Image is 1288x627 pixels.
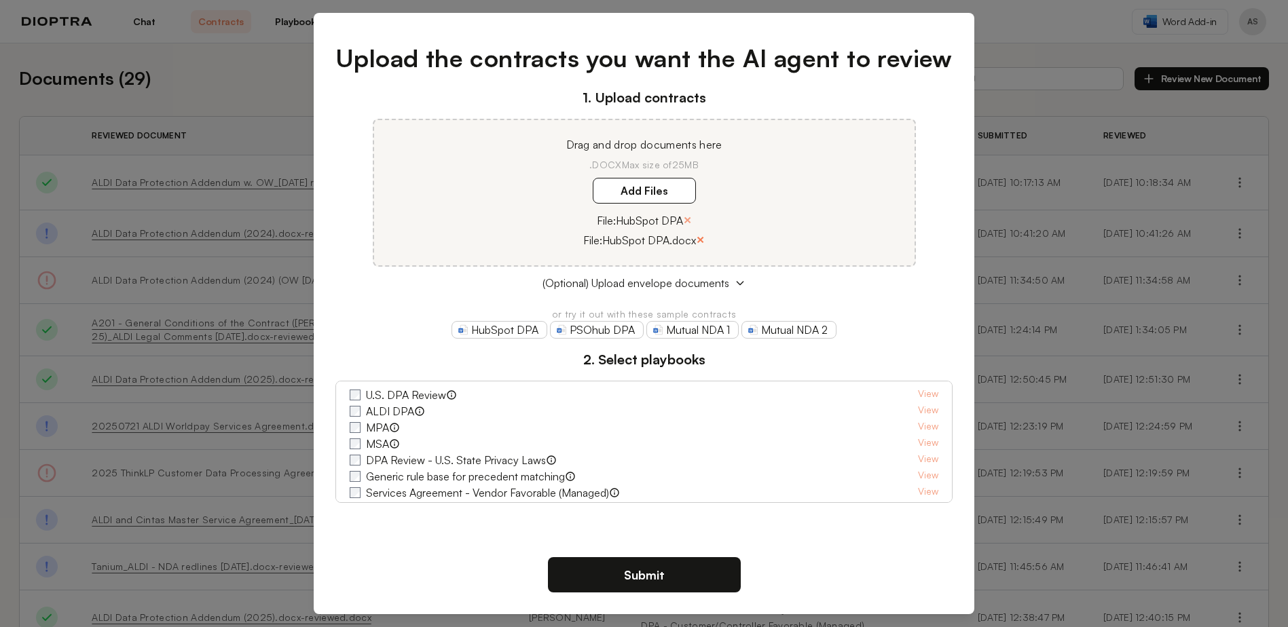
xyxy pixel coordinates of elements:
[550,321,644,339] a: PSOhub DPA
[542,275,729,291] span: (Optional) Upload envelope documents
[918,452,938,468] a: View
[366,468,565,484] label: Generic rule base for precedent matching
[918,403,938,419] a: View
[366,452,546,468] label: DPA Review - U.S. State Privacy Laws
[548,557,741,592] button: Submit
[918,419,938,436] a: View
[366,501,534,517] label: BAA - Vendor Favorable (Managed)
[335,349,953,370] h3: 2. Select playbooks
[597,212,683,229] p: File: HubSpot DPA
[593,178,696,204] label: Add Files
[390,158,898,172] p: .DOCX Max size of 25MB
[335,40,953,77] h1: Upload the contracts you want the AI agent to review
[918,484,938,501] a: View
[335,307,953,321] p: or try it out with these sample contracts
[646,321,739,339] a: Mutual NDA 1
[366,419,389,436] label: MPA
[741,321,836,339] a: Mutual NDA 2
[918,387,938,403] a: View
[918,501,938,517] a: View
[583,232,696,248] p: File: HubSpot DPA.docx
[366,403,414,419] label: ALDI DPA
[683,210,692,229] button: ×
[366,484,609,501] label: Services Agreement - Vendor Favorable (Managed)
[918,468,938,484] a: View
[335,275,953,291] button: (Optional) Upload envelope documents
[390,136,898,153] p: Drag and drop documents here
[696,230,705,249] button: ×
[452,321,547,339] a: HubSpot DPA
[335,88,953,108] h3: 1. Upload contracts
[366,387,446,403] label: U.S. DPA Review
[918,436,938,452] a: View
[366,436,389,452] label: MSA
